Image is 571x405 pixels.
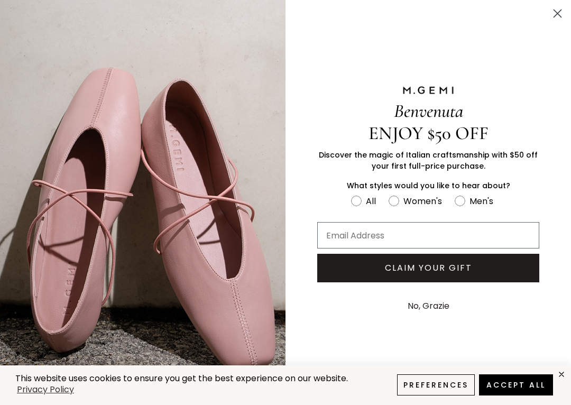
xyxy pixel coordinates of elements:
span: ENJOY $50 OFF [369,122,489,144]
button: Preferences [397,374,475,395]
div: close [557,370,566,379]
span: What styles would you like to hear about? [347,180,510,191]
img: M.GEMI [402,86,455,95]
button: Close dialog [548,4,567,23]
button: Accept All [479,374,553,395]
span: Discover the magic of Italian craftsmanship with $50 off your first full-price purchase. [319,150,538,171]
span: Benvenuta [394,100,463,122]
div: All [366,195,376,208]
button: No, Grazie [402,293,455,319]
span: This website uses cookies to ensure you get the best experience on our website. [15,372,348,384]
input: Email Address [317,222,539,248]
a: Privacy Policy (opens in a new tab) [15,383,76,397]
div: Men's [469,195,493,208]
button: CLAIM YOUR GIFT [317,254,539,282]
div: Women's [403,195,442,208]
